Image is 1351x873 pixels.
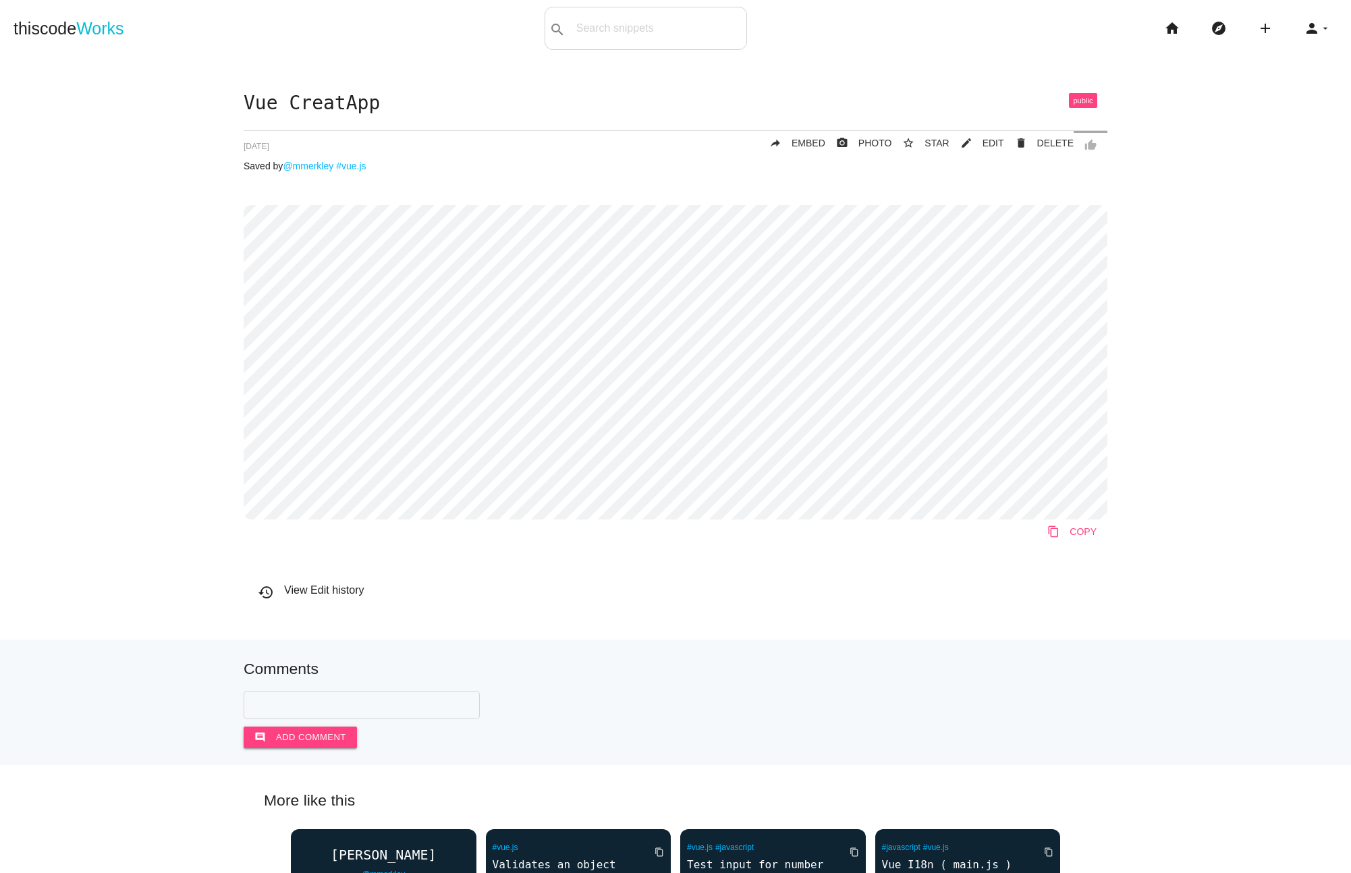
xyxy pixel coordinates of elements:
a: photo_cameraPHOTO [825,131,892,155]
h1: Vue CreatApp [244,93,1107,114]
a: #javascript [882,843,920,852]
p: Saved by [244,161,1107,171]
i: content_copy [655,840,664,864]
span: DELETE [1037,138,1074,148]
button: commentAdd comment [244,727,357,748]
i: content_copy [1047,519,1059,544]
i: content_copy [1044,840,1053,864]
i: explore [1211,7,1227,50]
a: replyEMBED [759,131,825,155]
a: #javascript [715,843,754,852]
i: content_copy [850,840,859,864]
i: delete [1015,131,1027,155]
a: thiscodeWorks [13,7,124,50]
a: Copy to Clipboard [644,840,664,864]
a: Delete Post [1004,131,1074,155]
span: STAR [925,138,949,148]
i: home [1164,7,1180,50]
a: Vue I18n ( main.js ) [875,857,1061,872]
span: [DATE] [244,142,269,151]
h5: Comments [244,660,1107,677]
a: mode_editEDIT [949,131,1004,155]
a: Copy to Clipboard [1037,519,1107,544]
i: history [258,584,274,600]
a: #vue.js [687,843,713,852]
a: @mmerkley [283,161,333,171]
a: #vue.js [336,161,366,171]
button: search [545,7,570,49]
i: add [1257,7,1273,50]
a: #vue.js [493,843,518,852]
i: photo_camera [836,131,848,155]
a: Copy to Clipboard [1033,840,1053,864]
h6: View Edit history [258,584,1107,596]
i: person [1304,7,1320,50]
i: mode_edit [960,131,972,155]
i: comment [254,727,266,748]
h5: More like this [244,792,1107,809]
a: Copy to Clipboard [839,840,859,864]
span: EMBED [792,138,825,148]
span: PHOTO [858,138,892,148]
a: [PERSON_NAME] [291,847,476,862]
i: arrow_drop_down [1320,7,1331,50]
span: EDIT [983,138,1004,148]
button: star_borderSTAR [891,131,949,155]
span: Works [76,19,123,38]
i: reply [769,131,781,155]
i: star_border [902,131,914,155]
i: search [549,8,566,51]
a: #vue.js [923,843,949,852]
input: Search snippets [570,14,746,43]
